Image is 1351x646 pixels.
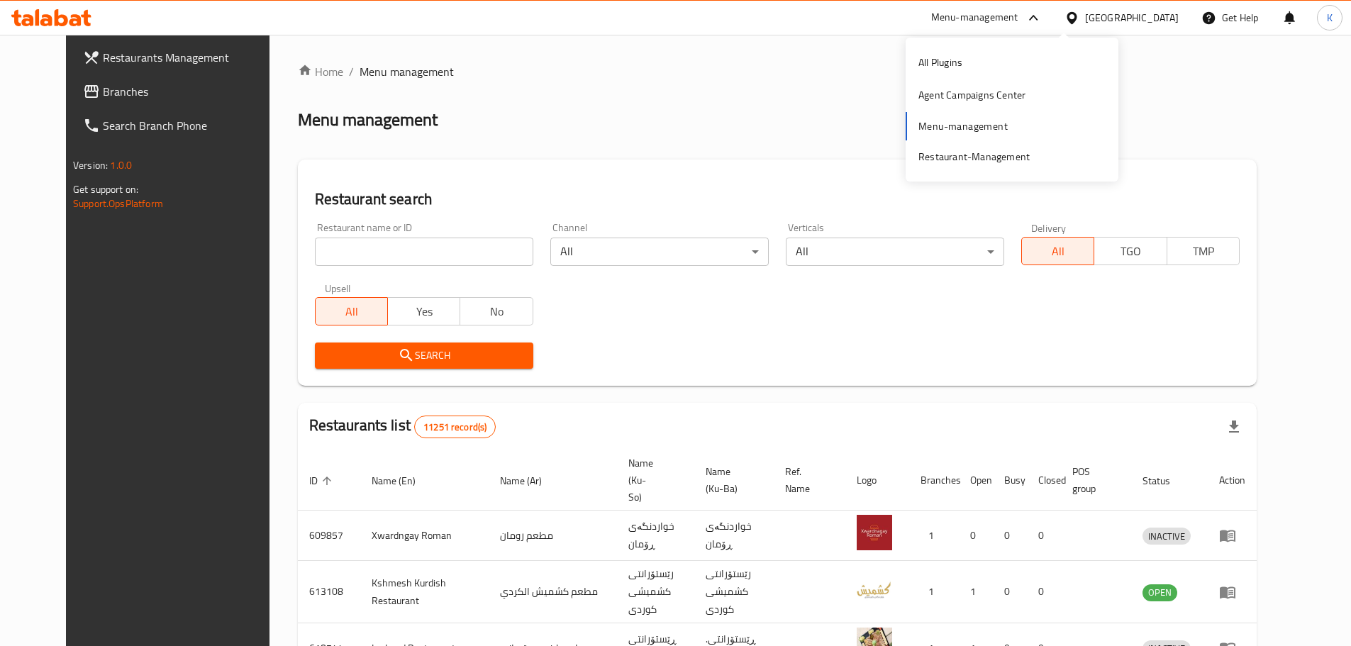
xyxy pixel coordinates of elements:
[909,450,959,511] th: Branches
[489,511,617,561] td: مطعم رومان
[857,515,892,550] img: Xwardngay Roman
[628,455,677,506] span: Name (Ku-So)
[110,156,132,174] span: 1.0.0
[1021,237,1094,265] button: All
[1173,241,1234,262] span: TMP
[1142,584,1177,601] div: OPEN
[1085,10,1179,26] div: [GEOGRAPHIC_DATA]
[1072,463,1114,497] span: POS group
[845,450,909,511] th: Logo
[1142,528,1191,545] span: INACTIVE
[414,416,496,438] div: Total records count
[1094,237,1167,265] button: TGO
[959,561,993,623] td: 1
[909,511,959,561] td: 1
[103,49,280,66] span: Restaurants Management
[315,189,1240,210] h2: Restaurant search
[1142,472,1189,489] span: Status
[1219,584,1245,601] div: Menu
[918,87,1025,103] div: Agent Campaigns Center
[1028,241,1089,262] span: All
[993,561,1027,623] td: 0
[325,283,351,293] label: Upsell
[993,450,1027,511] th: Busy
[550,238,769,266] div: All
[993,511,1027,561] td: 0
[500,472,560,489] span: Name (Ar)
[298,108,438,131] h2: Menu management
[1327,10,1333,26] span: K
[72,40,291,74] a: Restaurants Management
[909,561,959,623] td: 1
[959,450,993,511] th: Open
[617,561,694,623] td: رێستۆرانتی کشمیشى كوردى
[466,301,527,322] span: No
[1167,237,1240,265] button: TMP
[72,74,291,108] a: Branches
[931,9,1018,26] div: Menu-management
[1027,450,1061,511] th: Closed
[72,108,291,143] a: Search Branch Phone
[321,301,382,322] span: All
[298,561,360,623] td: 613108
[918,55,962,70] div: All Plugins
[360,511,489,561] td: Xwardngay Roman
[309,472,336,489] span: ID
[387,297,460,325] button: Yes
[1027,561,1061,623] td: 0
[360,63,454,80] span: Menu management
[1208,450,1257,511] th: Action
[617,511,694,561] td: خواردنگەی ڕۆمان
[103,117,280,134] span: Search Branch Phone
[786,238,1004,266] div: All
[73,180,138,199] span: Get support on:
[857,572,892,607] img: Kshmesh Kurdish Restaurant
[785,463,828,497] span: Ref. Name
[959,511,993,561] td: 0
[415,421,495,434] span: 11251 record(s)
[298,511,360,561] td: 609857
[298,63,343,80] a: Home
[326,347,522,364] span: Search
[315,343,533,369] button: Search
[694,511,774,561] td: خواردنگەی ڕۆمان
[1219,527,1245,544] div: Menu
[706,463,757,497] span: Name (Ku-Ba)
[694,561,774,623] td: رێستۆرانتی کشمیشى كوردى
[1100,241,1161,262] span: TGO
[73,156,108,174] span: Version:
[298,63,1257,80] nav: breadcrumb
[315,297,388,325] button: All
[1217,410,1251,444] div: Export file
[1027,511,1061,561] td: 0
[103,83,280,100] span: Branches
[372,472,434,489] span: Name (En)
[315,238,533,266] input: Search for restaurant name or ID..
[73,194,163,213] a: Support.OpsPlatform
[349,63,354,80] li: /
[489,561,617,623] td: مطعم كشميش الكردي
[1142,584,1177,601] span: OPEN
[918,149,1030,165] div: Restaurant-Management
[309,415,496,438] h2: Restaurants list
[1031,223,1067,233] label: Delivery
[460,297,533,325] button: No
[360,561,489,623] td: Kshmesh Kurdish Restaurant
[394,301,455,322] span: Yes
